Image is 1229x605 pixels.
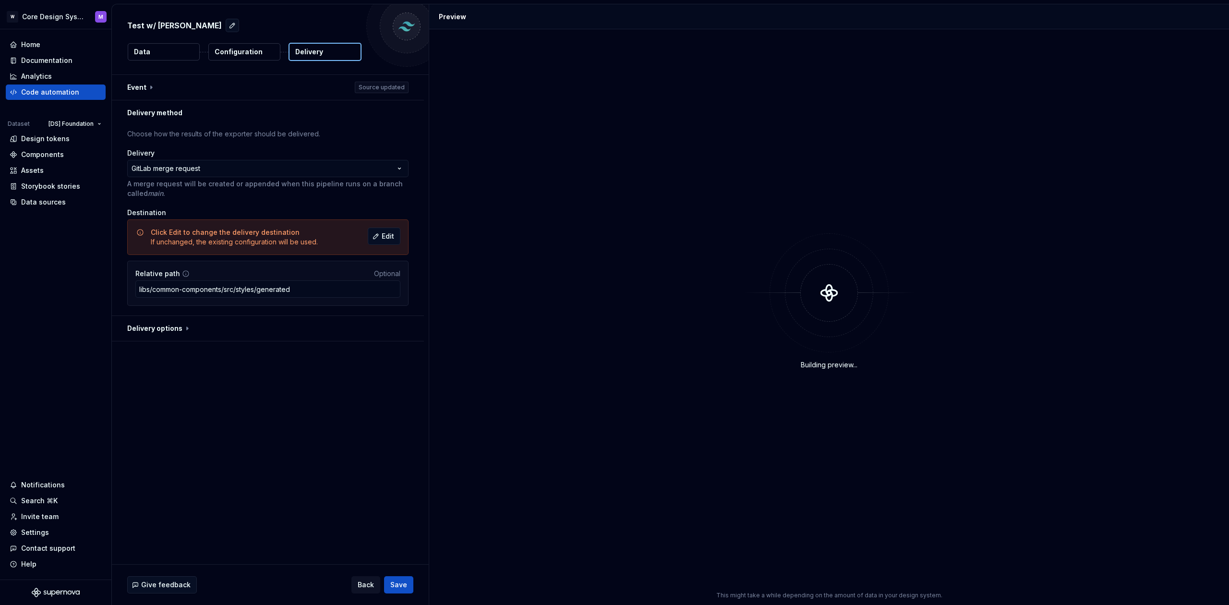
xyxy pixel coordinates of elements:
[801,360,857,370] div: Building preview...
[6,69,106,84] a: Analytics
[6,557,106,572] button: Help
[6,525,106,540] a: Settings
[208,43,280,60] button: Configuration
[21,512,59,521] div: Invite team
[44,117,106,131] button: [DS] Foundation
[151,228,300,236] span: Click Edit to change the delivery destination
[151,228,318,247] div: If unchanged, the existing configuration will be used.
[8,120,30,128] div: Dataset
[21,181,80,191] div: Storybook stories
[6,37,106,52] a: Home
[21,56,72,65] div: Documentation
[21,544,75,553] div: Contact support
[351,576,380,593] button: Back
[374,269,400,278] span: Optional
[21,528,49,537] div: Settings
[127,129,409,139] p: Choose how the results of the exporter should be delivered.
[716,592,942,599] p: This might take a while depending on the amount of data in your design system.
[2,6,109,27] button: WCore Design SystemM
[21,40,40,49] div: Home
[21,72,52,81] div: Analytics
[21,559,36,569] div: Help
[6,163,106,178] a: Assets
[6,541,106,556] button: Contact support
[22,12,84,22] div: Core Design System
[21,87,79,97] div: Code automation
[127,179,409,198] p: A merge request will be created or appended when this pipeline runs on a branch called .
[6,493,106,508] button: Search ⌘K
[98,13,103,21] div: M
[6,53,106,68] a: Documentation
[6,85,106,100] a: Code automation
[127,576,197,593] button: Give feedback
[21,166,44,175] div: Assets
[439,12,466,22] div: Preview
[6,131,106,146] a: Design tokens
[390,580,407,590] span: Save
[6,194,106,210] a: Data sources
[21,150,64,159] div: Components
[215,47,263,57] p: Configuration
[141,580,191,590] span: Give feedback
[21,134,70,144] div: Design tokens
[6,147,106,162] a: Components
[128,43,200,60] button: Data
[135,269,180,278] label: Relative path
[6,509,106,524] a: Invite team
[48,120,94,128] span: [DS] Foundation
[127,208,166,218] label: Destination
[368,228,400,245] button: Edit
[289,43,361,61] button: Delivery
[21,496,58,506] div: Search ⌘K
[358,580,374,590] span: Back
[382,231,394,241] span: Edit
[6,477,106,493] button: Notifications
[32,588,80,597] svg: Supernova Logo
[148,189,163,197] i: main
[6,179,106,194] a: Storybook stories
[21,480,65,490] div: Notifications
[134,47,150,57] p: Data
[127,148,155,158] label: Delivery
[127,20,222,31] p: Test w/ [PERSON_NAME]
[7,11,18,23] div: W
[384,576,413,593] button: Save
[21,197,66,207] div: Data sources
[295,47,323,57] p: Delivery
